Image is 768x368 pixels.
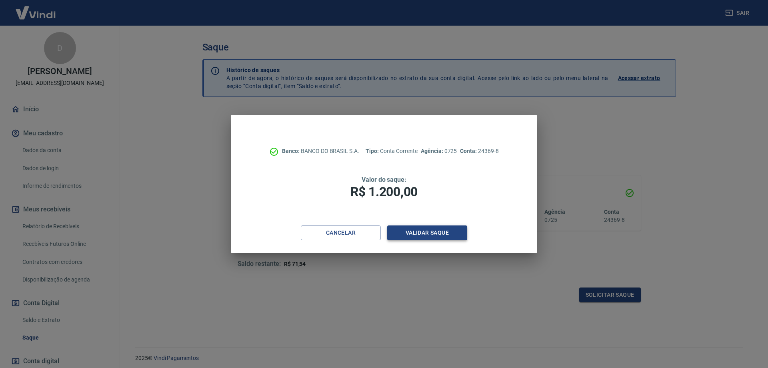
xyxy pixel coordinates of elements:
[362,176,406,183] span: Valor do saque:
[282,147,359,155] p: BANCO DO BRASIL S.A.
[282,148,301,154] span: Banco:
[350,184,418,199] span: R$ 1.200,00
[421,147,457,155] p: 0725
[366,147,418,155] p: Conta Corrente
[387,225,467,240] button: Validar saque
[421,148,444,154] span: Agência:
[301,225,381,240] button: Cancelar
[366,148,380,154] span: Tipo:
[460,148,478,154] span: Conta:
[460,147,498,155] p: 24369-8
